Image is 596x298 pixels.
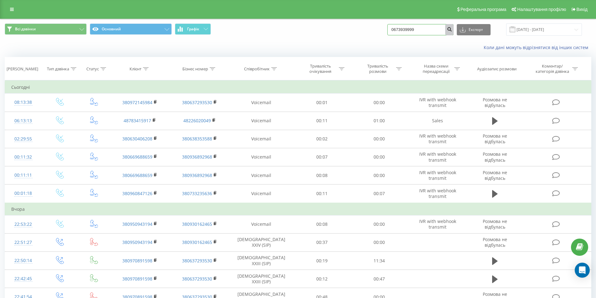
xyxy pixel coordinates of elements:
button: Експорт [457,24,491,35]
td: 00:11 [293,112,351,130]
td: 00:00 [351,93,408,112]
input: Пошук за номером [387,24,454,35]
a: 48226020049 [183,118,211,124]
td: [DEMOGRAPHIC_DATA] XXIII (SIP) [229,270,293,288]
td: IVR with webhook transmit [408,93,467,112]
div: Співробітник [244,66,270,72]
a: 380950943194 [122,221,152,227]
td: Вчора [5,203,591,215]
div: Назва схеми переадресації [419,63,453,74]
div: Коментар/категорія дзвінка [534,63,571,74]
a: 380930162465 [182,221,212,227]
td: Sales [408,112,467,130]
a: 380637293530 [182,276,212,282]
div: Статус [86,66,99,72]
a: 380630406208 [122,136,152,142]
span: Розмова не відбулась [483,151,507,163]
div: 22:51:27 [11,236,35,249]
div: 02:29:55 [11,133,35,145]
td: 00:00 [351,130,408,148]
span: Розмова не відбулась [483,133,507,144]
td: IVR with webhook transmit [408,215,467,233]
td: 00:02 [293,130,351,148]
div: 08:13:38 [11,96,35,109]
td: IVR with webhook transmit [408,184,467,203]
td: [DEMOGRAPHIC_DATA] XXIV (SIP) [229,233,293,251]
div: 06:13:13 [11,115,35,127]
span: Реферальна програма [461,7,507,12]
div: Тривалість розмови [361,63,395,74]
td: 00:11 [293,184,351,203]
button: Графік [175,23,211,35]
a: 380637293530 [182,99,212,105]
button: Основний [90,23,172,35]
span: Розмова не відбулась [483,97,507,108]
span: Графік [187,27,199,31]
div: Open Intercom Messenger [575,263,590,278]
span: Налаштування профілю [517,7,566,12]
div: Клієнт [130,66,141,72]
a: 48783415917 [124,118,151,124]
div: 22:53:22 [11,218,35,230]
td: Voicemail [229,112,293,130]
a: 380970891598 [122,258,152,264]
td: 00:07 [293,148,351,166]
td: 11:34 [351,252,408,270]
td: 00:07 [351,184,408,203]
td: 00:01 [293,93,351,112]
a: 380936892968 [182,154,212,160]
td: Voicemail [229,130,293,148]
div: Бізнес номер [182,66,208,72]
td: IVR with webhook transmit [408,130,467,148]
td: Voicemail [229,93,293,112]
a: 380936892968 [182,172,212,178]
td: IVR with webhook transmit [408,166,467,184]
a: 380972145984 [122,99,152,105]
a: 380637293530 [182,258,212,264]
div: 00:01:18 [11,187,35,200]
a: 380950943194 [122,239,152,245]
div: Тип дзвінка [47,66,69,72]
div: 00:11:32 [11,151,35,163]
td: 00:00 [351,215,408,233]
a: 380638353588 [182,136,212,142]
td: Voicemail [229,148,293,166]
td: Сьогодні [5,81,591,93]
span: Розмова не відбулась [483,218,507,230]
td: 00:47 [351,270,408,288]
td: 00:00 [351,166,408,184]
a: Коли дані можуть відрізнятися вiд інших систем [484,44,591,50]
a: 380733235636 [182,190,212,196]
a: 380669688659 [122,172,152,178]
td: 00:00 [351,233,408,251]
a: 380960847126 [122,190,152,196]
span: Вихід [577,7,588,12]
td: 00:12 [293,270,351,288]
div: 00:11:11 [11,169,35,181]
td: 00:19 [293,252,351,270]
div: [PERSON_NAME] [7,66,38,72]
td: Voicemail [229,166,293,184]
a: 380930162465 [182,239,212,245]
button: Всі дзвінки [5,23,87,35]
a: 380669688659 [122,154,152,160]
span: Всі дзвінки [15,27,36,32]
a: 380970891598 [122,276,152,282]
span: Розмова не відбулась [483,169,507,181]
div: Тривалість очікування [304,63,337,74]
div: Аудіозапис розмови [477,66,517,72]
span: Розмова не відбулась [483,236,507,248]
td: 01:00 [351,112,408,130]
td: Voicemail [229,215,293,233]
td: 00:08 [293,215,351,233]
td: 00:00 [351,148,408,166]
div: 22:42:45 [11,273,35,285]
td: 00:08 [293,166,351,184]
td: [DEMOGRAPHIC_DATA] XXIII (SIP) [229,252,293,270]
div: 22:50:14 [11,255,35,267]
td: Voicemail [229,184,293,203]
td: 00:37 [293,233,351,251]
td: IVR with webhook transmit [408,148,467,166]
